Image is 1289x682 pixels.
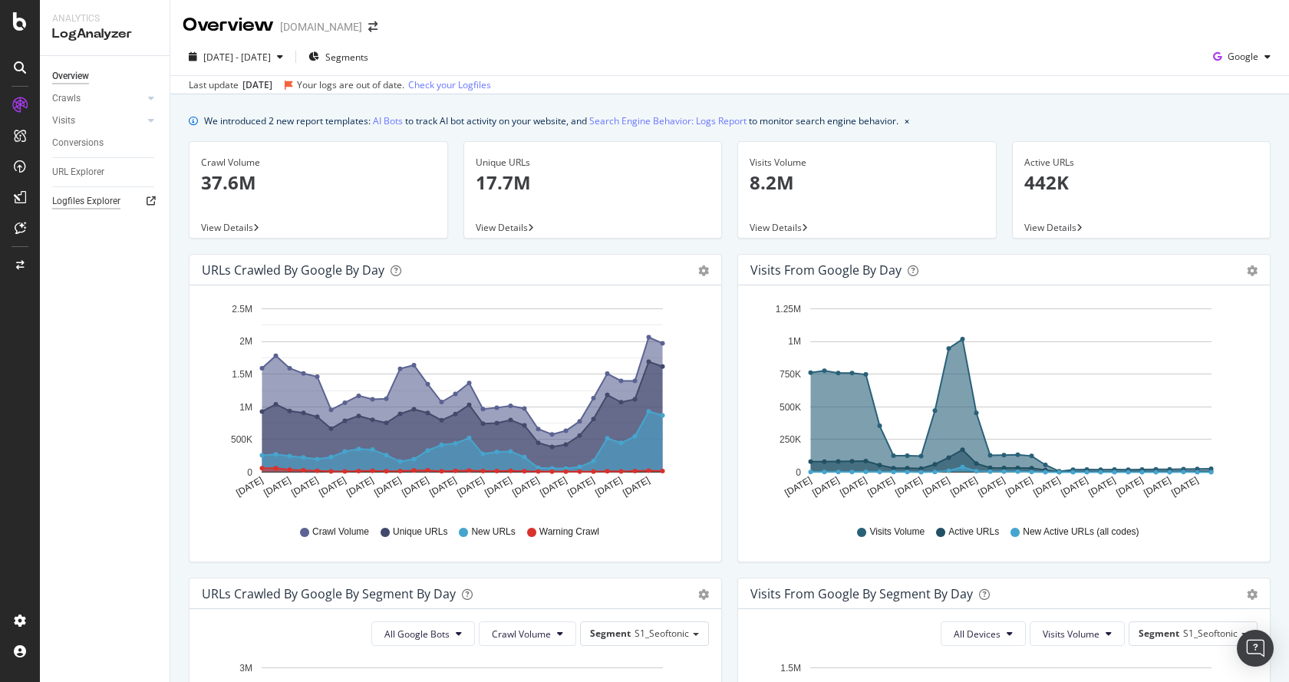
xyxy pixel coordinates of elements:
a: Conversions [52,135,159,151]
svg: A chart. [750,298,1252,511]
span: Warning Crawl [539,526,599,539]
div: [DATE] [242,78,272,92]
text: [DATE] [593,475,624,499]
span: Crawl Volume [312,526,369,539]
text: [DATE] [948,475,979,499]
a: Check your Logfiles [408,78,491,92]
text: 3M [239,663,252,674]
a: Search Engine Behavior: Logs Report [589,113,747,129]
button: All Google Bots [371,621,475,646]
text: [DATE] [345,475,375,499]
text: 1.5M [232,369,252,380]
text: [DATE] [289,475,320,499]
text: 1M [239,402,252,413]
div: gear [1247,589,1258,600]
div: We introduced 2 new report templates: to track AI bot activity on your website, and to monitor se... [204,113,898,129]
text: 1.5M [780,663,801,674]
text: [DATE] [234,475,265,499]
a: Overview [52,68,159,84]
text: 750K [780,369,801,380]
div: Visits Volume [750,156,984,170]
button: Google [1207,44,1277,69]
a: URL Explorer [52,164,159,180]
span: [DATE] - [DATE] [203,51,271,64]
text: 2.5M [232,304,252,315]
div: Overview [52,68,89,84]
text: [DATE] [1086,475,1117,499]
text: [DATE] [262,475,292,499]
span: All Devices [954,628,1001,641]
span: All Google Bots [384,628,450,641]
text: [DATE] [372,475,403,499]
p: 37.6M [201,170,436,196]
span: Crawl Volume [492,628,551,641]
span: Segment [1139,627,1179,640]
text: [DATE] [1059,475,1090,499]
div: Visits from Google by day [750,262,902,278]
span: Segments [325,51,368,64]
svg: A chart. [202,298,704,511]
span: New Active URLs (all codes) [1023,526,1139,539]
div: Analytics [52,12,157,25]
span: View Details [750,221,802,234]
text: [DATE] [621,475,651,499]
span: View Details [476,221,528,234]
a: AI Bots [373,113,403,129]
button: Segments [302,44,374,69]
div: Unique URLs [476,156,710,170]
a: Visits [52,113,143,129]
text: 2M [239,337,252,348]
text: 250K [780,434,801,445]
span: New URLs [471,526,515,539]
text: [DATE] [976,475,1007,499]
text: [DATE] [865,475,896,499]
text: 1M [788,337,801,348]
p: 8.2M [750,170,984,196]
div: Overview [183,12,274,38]
span: S1_Seoftonic [1183,627,1238,640]
div: Last update [189,78,491,92]
div: LogAnalyzer [52,25,157,43]
p: 17.7M [476,170,710,196]
div: Your logs are out of date. [297,78,404,92]
span: Visits Volume [1043,628,1099,641]
text: 0 [796,467,801,478]
text: [DATE] [483,475,513,499]
text: [DATE] [810,475,841,499]
text: [DATE] [1031,475,1062,499]
text: [DATE] [317,475,348,499]
text: [DATE] [538,475,569,499]
text: 1.25M [776,304,801,315]
text: [DATE] [427,475,458,499]
text: [DATE] [838,475,869,499]
div: gear [698,265,709,276]
div: Crawl Volume [201,156,436,170]
div: URL Explorer [52,164,104,180]
span: View Details [201,221,253,234]
span: View Details [1024,221,1076,234]
text: [DATE] [400,475,430,499]
p: 442K [1024,170,1259,196]
span: Unique URLs [393,526,447,539]
div: Visits [52,113,75,129]
text: [DATE] [921,475,951,499]
text: [DATE] [1114,475,1145,499]
text: [DATE] [565,475,596,499]
button: All Devices [941,621,1026,646]
button: Crawl Volume [479,621,576,646]
a: Crawls [52,91,143,107]
span: Google [1228,50,1258,63]
div: gear [698,589,709,600]
div: URLs Crawled by Google By Segment By Day [202,586,456,601]
text: [DATE] [893,475,924,499]
span: Segment [590,627,631,640]
div: URLs Crawled by Google by day [202,262,384,278]
div: gear [1247,265,1258,276]
button: close banner [901,110,913,132]
span: Visits Volume [869,526,925,539]
div: Open Intercom Messenger [1237,630,1274,667]
text: [DATE] [1142,475,1172,499]
text: [DATE] [1004,475,1034,499]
